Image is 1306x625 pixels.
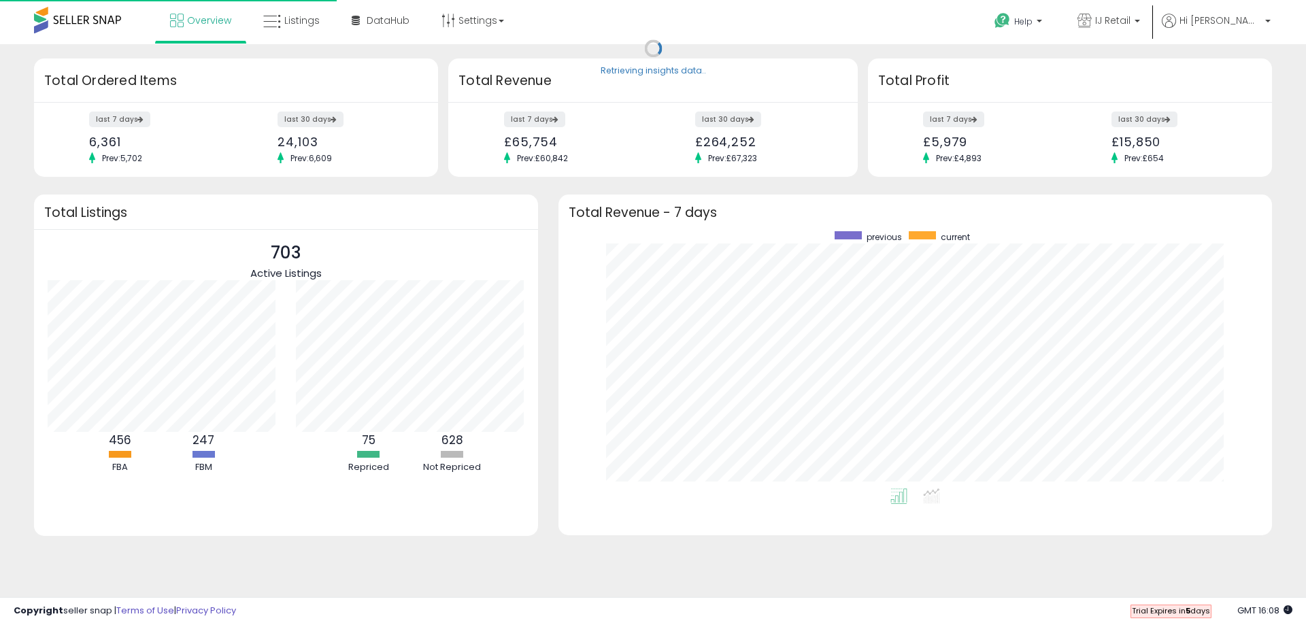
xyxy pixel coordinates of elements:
label: last 30 days [278,112,344,127]
label: last 7 days [504,112,565,127]
span: 2025-10-13 16:08 GMT [1237,604,1292,617]
span: Prev: 5,702 [95,152,149,164]
b: 247 [192,432,214,448]
a: Help [984,2,1056,44]
span: DataHub [367,14,409,27]
span: Active Listings [250,266,322,280]
label: last 30 days [1111,112,1177,127]
span: IJ Retail [1095,14,1131,27]
h3: Total Profit [878,71,1262,90]
div: £15,850 [1111,135,1248,149]
span: Prev: £60,842 [510,152,575,164]
b: 5 [1186,605,1190,616]
span: Listings [284,14,320,27]
div: £65,754 [504,135,643,149]
b: 75 [362,432,375,448]
h3: Total Ordered Items [44,71,428,90]
span: Overview [187,14,231,27]
label: last 30 days [695,112,761,127]
span: Prev: £4,893 [929,152,988,164]
div: 24,103 [278,135,414,149]
div: Repriced [328,461,409,474]
div: Retrieving insights data.. [601,65,706,78]
div: seller snap | | [14,605,236,618]
span: Hi [PERSON_NAME] [1179,14,1261,27]
div: £5,979 [923,135,1060,149]
span: Help [1014,16,1033,27]
h3: Total Revenue [458,71,848,90]
span: Prev: £67,323 [701,152,764,164]
span: previous [867,231,902,243]
a: Hi [PERSON_NAME] [1162,14,1271,44]
p: 703 [250,240,322,266]
h3: Total Listings [44,207,528,218]
span: current [941,231,970,243]
span: Prev: 6,609 [284,152,339,164]
b: 628 [441,432,463,448]
label: last 7 days [923,112,984,127]
div: FBM [163,461,244,474]
div: FBA [79,461,161,474]
a: Privacy Policy [176,604,236,617]
div: £264,252 [695,135,834,149]
span: Prev: £654 [1118,152,1171,164]
h3: Total Revenue - 7 days [569,207,1262,218]
i: Get Help [994,12,1011,29]
div: 6,361 [89,135,226,149]
div: Not Repriced [412,461,493,474]
a: Terms of Use [116,604,174,617]
label: last 7 days [89,112,150,127]
span: Trial Expires in days [1132,605,1210,616]
b: 456 [109,432,131,448]
strong: Copyright [14,604,63,617]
